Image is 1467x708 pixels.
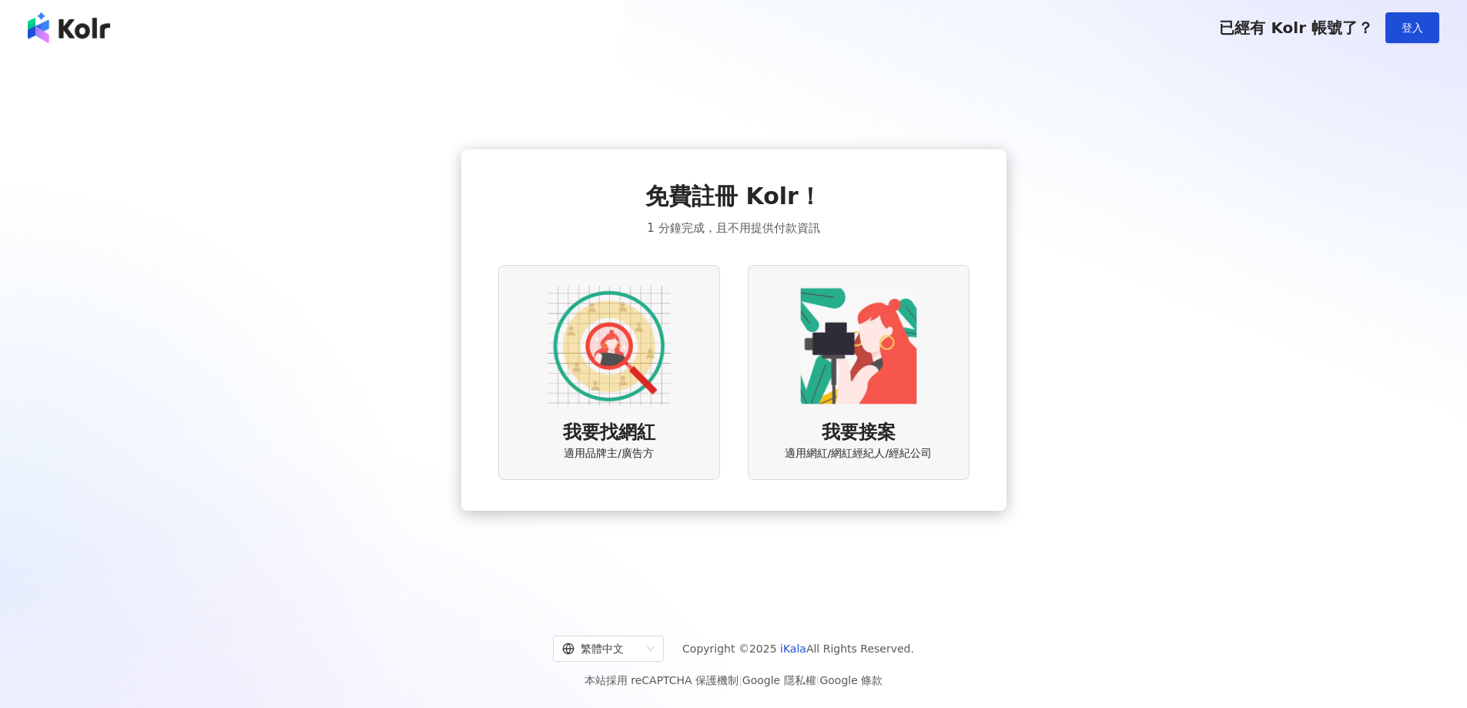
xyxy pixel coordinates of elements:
[1385,12,1439,43] button: 登入
[564,446,654,461] span: 適用品牌主/廣告方
[682,639,914,658] span: Copyright © 2025 All Rights Reserved.
[785,446,932,461] span: 適用網紅/網紅經紀人/經紀公司
[822,420,896,446] span: 我要接案
[816,674,820,686] span: |
[739,674,742,686] span: |
[28,12,110,43] img: logo
[1219,18,1373,37] span: 已經有 Kolr 帳號了？
[797,284,920,408] img: KOL identity option
[780,643,806,655] a: iKala
[1402,22,1423,34] span: 登入
[819,674,883,686] a: Google 條款
[562,636,641,661] div: 繁體中文
[563,420,655,446] span: 我要找網紅
[584,671,883,690] span: 本站採用 reCAPTCHA 保護機制
[742,674,816,686] a: Google 隱私權
[645,180,822,213] span: 免費註冊 Kolr！
[548,284,671,408] img: AD identity option
[647,219,819,237] span: 1 分鐘完成，且不用提供付款資訊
